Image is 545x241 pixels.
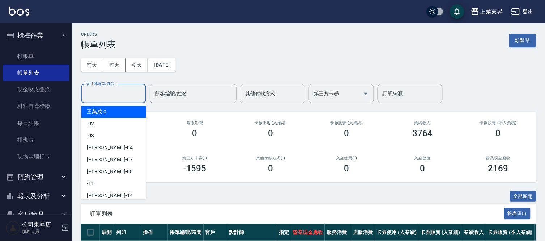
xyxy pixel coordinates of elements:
th: 卡券販賣 (不入業績) [486,224,535,241]
th: 操作 [141,224,168,241]
span: -02 [87,120,94,128]
th: 列印 [114,224,141,241]
a: 現場電腦打卡 [3,148,69,165]
a: 排班表 [3,132,69,148]
h2: 卡券使用 (入業績) [242,121,300,125]
button: 報表匯出 [504,208,531,219]
a: 每日結帳 [3,115,69,132]
a: 新開單 [509,37,536,44]
h3: -1595 [183,163,206,174]
th: 店販消費 [351,224,375,241]
img: Logo [9,7,29,16]
a: 報表匯出 [504,210,531,217]
h2: 卡券販賣 (不入業績) [469,121,528,125]
button: 今天 [126,58,148,72]
span: [PERSON_NAME] -14 [87,192,132,199]
button: 新開單 [509,34,536,47]
h3: 0 [192,128,197,138]
p: 服務人員 [22,228,59,235]
a: 帳單列表 [3,65,69,81]
span: [PERSON_NAME] -04 [87,144,132,151]
span: 訂單列表 [90,210,504,217]
h2: 第三方卡券(-) [166,156,224,161]
a: 材料自購登錄 [3,98,69,115]
th: 卡券販賣 (入業績) [418,224,462,241]
button: 前天 [81,58,103,72]
button: 上越東昇 [468,4,506,19]
span: [PERSON_NAME] -07 [87,156,132,163]
button: 櫃檯作業 [3,26,69,45]
th: 指定 [277,224,291,241]
button: Open [360,88,371,99]
h2: 店販消費 [166,121,224,125]
button: 客戶管理 [3,205,69,224]
a: 現金收支登錄 [3,81,69,98]
img: Person [6,221,20,235]
h3: 0 [344,128,349,138]
th: 服務消費 [325,224,351,241]
h2: 營業現金應收 [469,156,528,161]
button: 報表及分析 [3,187,69,205]
h5: 公司東昇店 [22,221,59,228]
span: -03 [87,132,94,140]
h2: 入金使用(-) [317,156,376,161]
h3: 0 [268,128,273,138]
button: 預約管理 [3,168,69,187]
th: 展開 [100,224,114,241]
span: 王萬成 -0 [87,108,106,116]
h2: 入金儲值 [393,156,452,161]
h3: 0 [268,163,273,174]
button: [DATE] [148,58,175,72]
h2: ORDERS [81,32,116,37]
button: 全部展開 [510,191,537,202]
h3: 帳單列表 [81,40,116,50]
h3: 0 [496,128,501,138]
button: 昨天 [103,58,126,72]
th: 卡券使用 (入業績) [375,224,419,241]
h3: 3764 [412,128,433,138]
span: [PERSON_NAME] -08 [87,168,132,175]
button: 登出 [508,5,536,18]
h2: 業績收入 [393,121,452,125]
button: save [450,4,464,19]
label: 設計師編號/姓名 [86,81,114,86]
h2: 卡券販賣 (入業績) [317,121,376,125]
a: 打帳單 [3,48,69,65]
h3: 0 [344,163,349,174]
h3: 2169 [488,163,508,174]
div: 上越東昇 [480,7,503,16]
th: 設計師 [227,224,277,241]
h2: 其他付款方式(-) [242,156,300,161]
th: 營業現金應收 [291,224,325,241]
span: -11 [87,180,94,187]
th: 客戶 [204,224,227,241]
h3: 0 [420,163,425,174]
th: 帳單編號/時間 [168,224,204,241]
th: 業績收入 [462,224,486,241]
